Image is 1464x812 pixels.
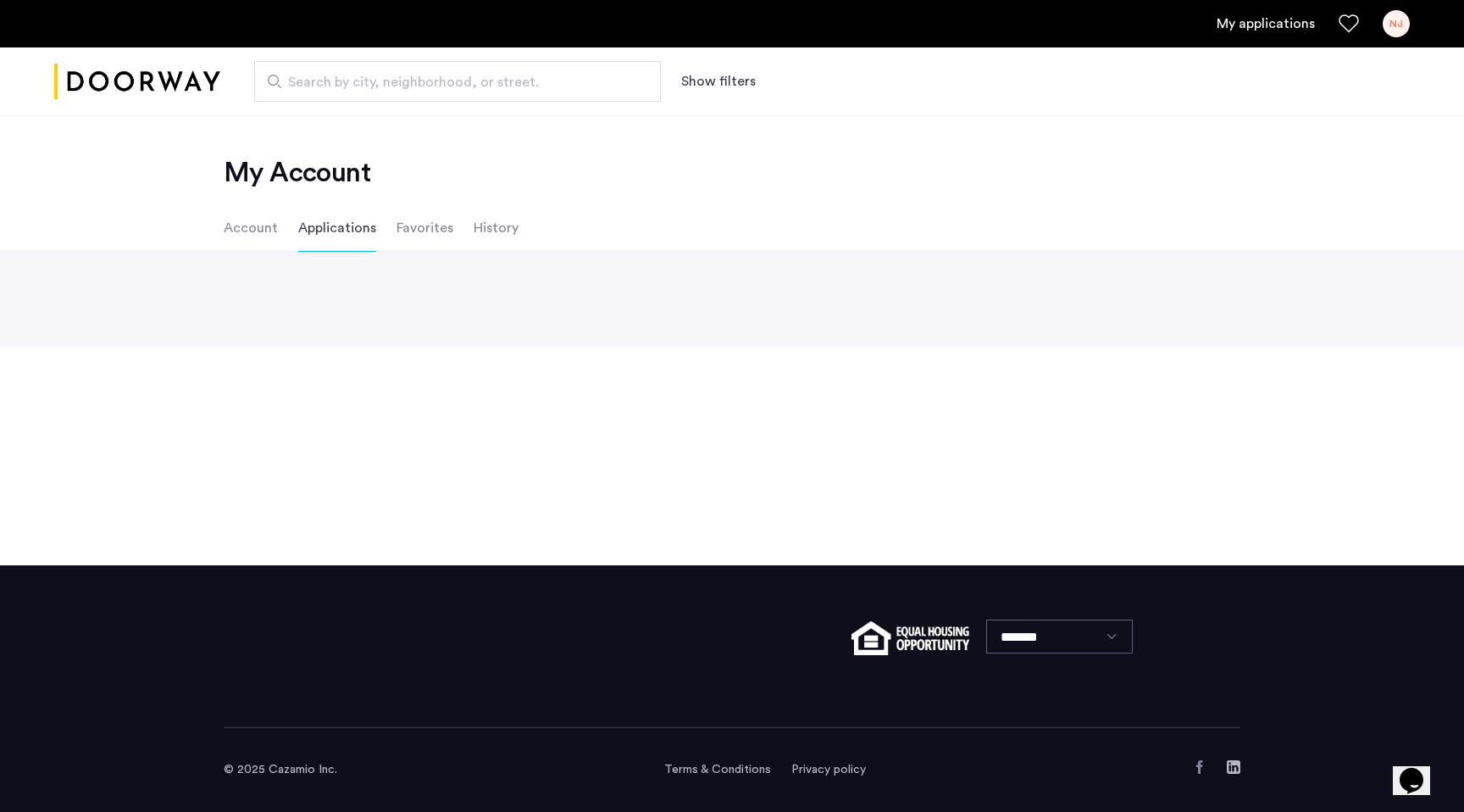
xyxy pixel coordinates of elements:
[224,156,1240,190] h2: My Account
[54,50,220,114] a: Cazamio logo
[1393,744,1447,795] iframe: chat widget
[681,71,756,92] button: Show or hide filters
[986,620,1133,653] select: Language select
[224,204,278,252] li: Account
[1383,10,1410,37] div: NJ
[474,204,518,252] li: History
[1193,760,1206,774] a: Facebook
[851,621,969,655] img: equal-housing.png
[396,204,453,252] li: Favorites
[1217,14,1315,34] a: My application
[288,72,613,92] span: Search by city, neighborhood, or street.
[224,764,337,776] span: © 2025 Cazamio Inc.
[254,61,661,102] input: Apartment Search
[1227,760,1240,774] a: LinkedIn
[54,50,220,114] img: logo
[664,761,771,778] a: Terms and conditions
[298,204,376,252] li: Applications
[791,761,866,778] a: Privacy policy
[1339,14,1359,34] a: Favorites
